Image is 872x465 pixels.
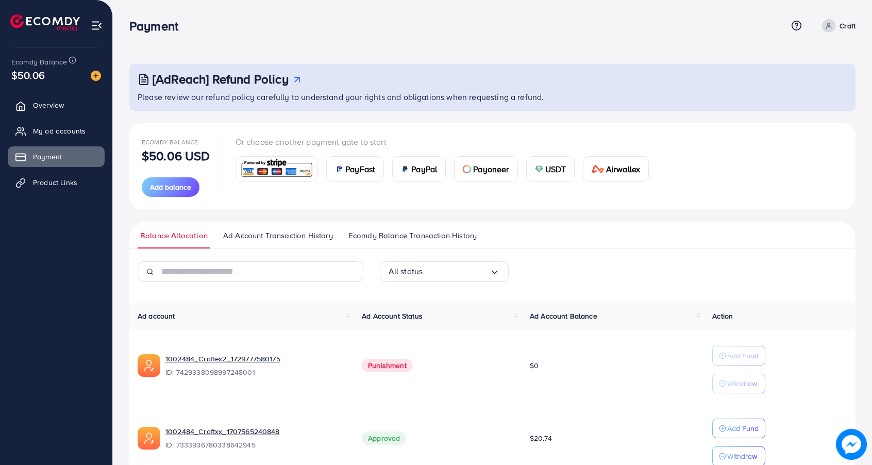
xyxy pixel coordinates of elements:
span: ID: 7333936780338642945 [165,440,345,450]
span: Punishment [362,359,413,372]
span: All status [389,263,423,279]
img: card [335,165,343,173]
img: menu [91,20,103,31]
img: logo [10,14,80,30]
span: Ecomdy Balance [142,138,198,146]
p: $50.06 USD [142,150,210,162]
img: image [91,71,101,81]
span: PayFast [345,163,375,175]
span: Payoneer [473,163,509,175]
img: card [535,165,543,173]
a: cardPayPal [392,156,446,182]
img: image [837,430,866,459]
a: 1002484_Craftex2_1729777580175 [165,354,280,364]
a: Craft [818,19,856,32]
img: ic-ads-acc.e4c84228.svg [138,354,160,377]
div: <span class='underline'>1002484_Craftxx_1707565240848</span></br>7333936780338642945 [165,426,345,450]
span: PayPal [411,163,437,175]
a: 1002484_Craftxx_1707565240848 [165,426,280,437]
span: My ad accounts [33,126,86,136]
span: Balance Allocation [140,230,208,241]
span: ID: 7429338098997248001 [165,367,345,377]
h3: [AdReach] Refund Policy [153,72,289,87]
button: Withdraw [712,374,765,393]
span: Ecomdy Balance [11,57,67,67]
a: cardPayoneer [454,156,517,182]
p: Craft [840,20,856,32]
img: card [463,165,471,173]
img: card [239,158,315,180]
p: Please review our refund policy carefully to understand your rights and obligations when requesti... [138,91,849,103]
button: Add balance [142,177,199,197]
p: Withdraw [727,377,757,390]
input: Search for option [423,263,489,279]
span: $20.74 [530,433,552,443]
img: card [592,165,604,173]
span: $50.06 [11,68,45,82]
button: Add Fund [712,346,765,366]
span: Payment [33,152,62,162]
span: $0 [530,360,539,371]
span: Product Links [33,177,77,188]
a: Payment [8,146,105,167]
a: cardAirwallex [583,156,649,182]
a: card [236,156,318,181]
span: Ad Account Balance [530,311,597,321]
a: Product Links [8,172,105,193]
button: Add Fund [712,419,765,438]
span: Airwallex [606,163,640,175]
p: Add Fund [727,422,759,435]
a: Overview [8,95,105,115]
a: cardUSDT [526,156,575,182]
img: card [401,165,409,173]
span: Add balance [150,182,191,192]
p: Or choose another payment gate to start [236,136,658,148]
div: <span class='underline'>1002484_Craftex2_1729777580175</span></br>7429338098997248001 [165,354,345,377]
p: Withdraw [727,450,757,462]
span: Ad Account Transaction History [223,230,333,241]
span: USDT [545,163,566,175]
h3: Payment [129,19,187,34]
span: Overview [33,100,64,110]
span: Ad account [138,311,175,321]
a: cardPayFast [326,156,384,182]
img: ic-ads-acc.e4c84228.svg [138,427,160,450]
span: Approved [362,431,406,445]
span: Ad Account Status [362,311,423,321]
span: Action [712,311,733,321]
span: Ecomdy Balance Transaction History [348,230,477,241]
a: My ad accounts [8,121,105,141]
div: Search for option [380,261,509,282]
p: Add Fund [727,350,759,362]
